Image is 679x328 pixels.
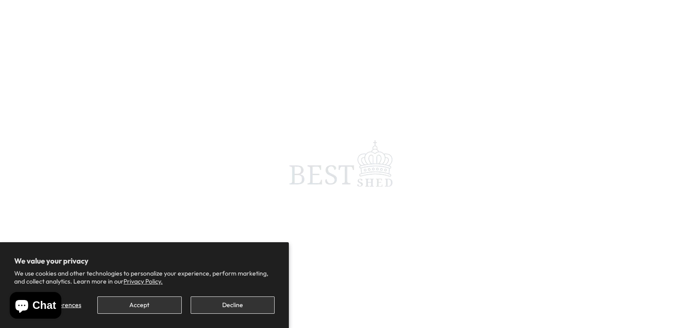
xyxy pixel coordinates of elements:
[191,296,275,314] button: Decline
[14,256,275,265] h2: We value your privacy
[14,269,275,285] p: We use cookies and other technologies to personalize your experience, perform marketing, and coll...
[124,277,163,285] a: Privacy Policy.
[97,296,181,314] button: Accept
[7,292,64,321] inbox-online-store-chat: Shopify online store chat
